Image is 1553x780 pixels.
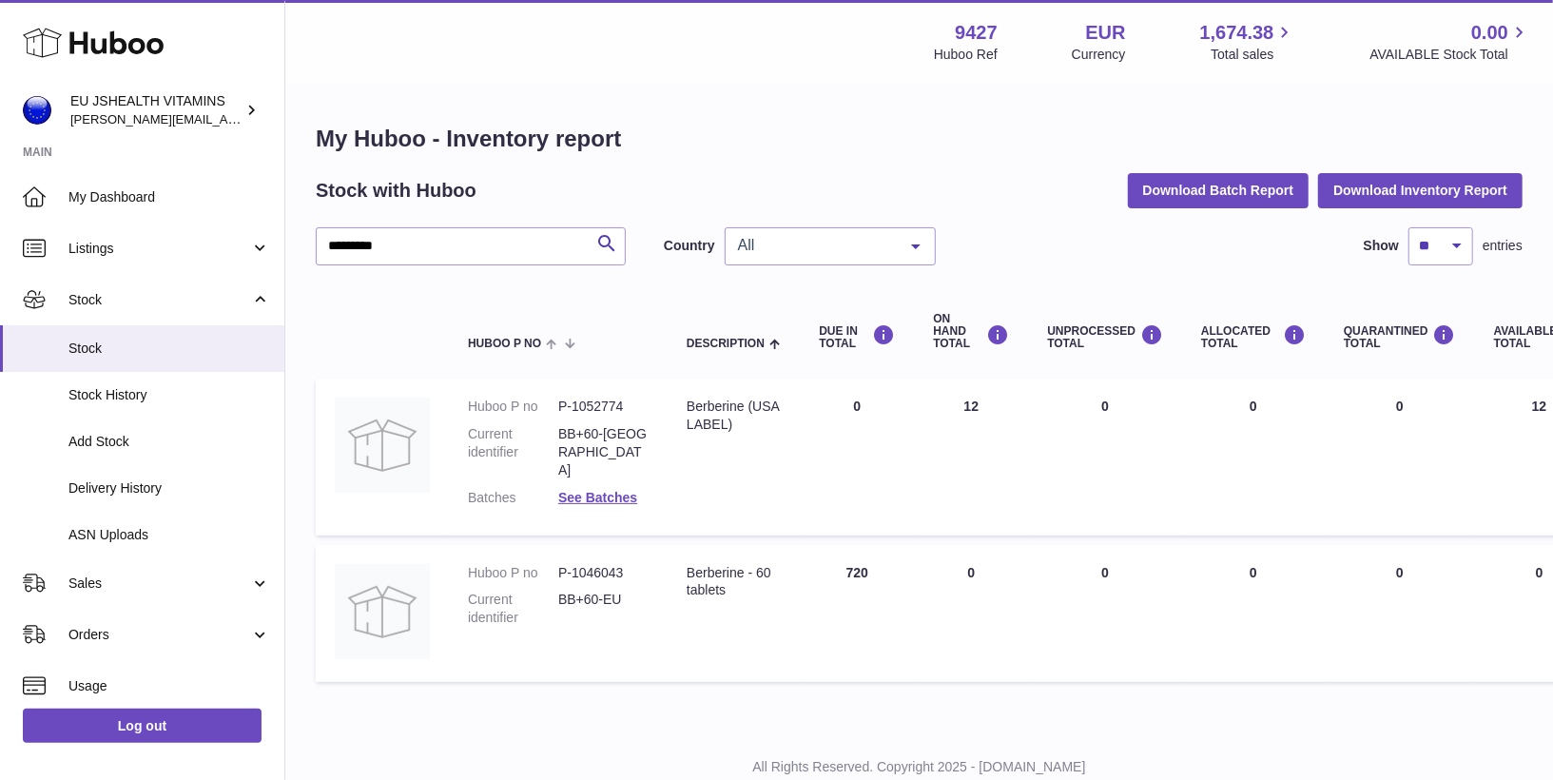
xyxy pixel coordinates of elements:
span: Usage [68,677,270,695]
span: My Dashboard [68,188,270,206]
div: Currency [1072,46,1126,64]
label: Country [664,237,715,255]
div: Huboo Ref [934,46,998,64]
div: UNPROCESSED Total [1047,324,1163,350]
span: 0 [1396,399,1404,414]
span: Listings [68,240,250,258]
span: ASN Uploads [68,526,270,544]
div: ALLOCATED Total [1201,324,1306,350]
span: All [733,236,897,255]
label: Show [1364,237,1399,255]
dd: P-1052774 [558,398,649,416]
span: 0.00 [1471,20,1508,46]
dd: P-1046043 [558,564,649,582]
span: Stock [68,291,250,309]
span: 0 [1396,565,1404,580]
dt: Huboo P no [468,398,558,416]
span: Stock History [68,386,270,404]
div: QUARANTINED Total [1344,324,1456,350]
dt: Current identifier [468,591,558,627]
td: 0 [1182,379,1325,535]
span: [PERSON_NAME][EMAIL_ADDRESS][DOMAIN_NAME] [70,111,381,127]
button: Download Inventory Report [1318,173,1523,207]
dt: Huboo P no [468,564,558,582]
span: 1,674.38 [1200,20,1274,46]
div: EU JSHEALTH VITAMINS [70,92,242,128]
td: 0 [1028,379,1182,535]
strong: EUR [1085,20,1125,46]
a: See Batches [558,490,637,505]
td: 0 [1028,545,1182,683]
span: Delivery History [68,479,270,497]
div: Berberine (USA LABEL) [687,398,781,434]
img: laura@jessicasepel.com [23,96,51,125]
div: ON HAND Total [933,313,1009,351]
td: 720 [800,545,914,683]
strong: 9427 [955,20,998,46]
span: Stock [68,340,270,358]
span: Total sales [1211,46,1295,64]
img: product image [335,398,430,493]
a: Log out [23,709,262,743]
span: Description [687,338,765,350]
dt: Current identifier [468,425,558,479]
span: Huboo P no [468,338,541,350]
span: Sales [68,575,250,593]
p: All Rights Reserved. Copyright 2025 - [DOMAIN_NAME] [301,758,1538,776]
dt: Batches [468,489,558,507]
button: Download Batch Report [1128,173,1310,207]
a: 1,674.38 Total sales [1200,20,1296,64]
a: 0.00 AVAILABLE Stock Total [1369,20,1530,64]
td: 12 [914,379,1028,535]
div: DUE IN TOTAL [819,324,895,350]
dd: BB+60-[GEOGRAPHIC_DATA] [558,425,649,479]
span: Add Stock [68,433,270,451]
td: 0 [914,545,1028,683]
span: AVAILABLE Stock Total [1369,46,1530,64]
span: Orders [68,626,250,644]
dd: BB+60-EU [558,591,649,627]
h2: Stock with Huboo [316,178,476,204]
td: 0 [1182,545,1325,683]
td: 0 [800,379,914,535]
img: product image [335,564,430,659]
h1: My Huboo - Inventory report [316,124,1523,154]
span: entries [1483,237,1523,255]
div: Berberine - 60 tablets [687,564,781,600]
